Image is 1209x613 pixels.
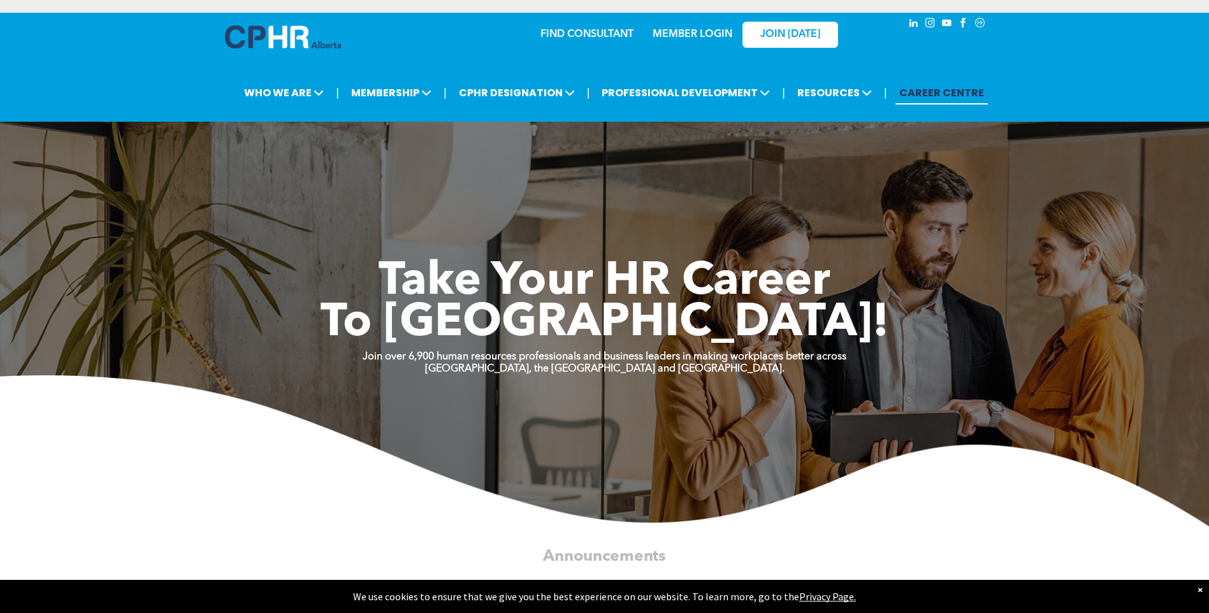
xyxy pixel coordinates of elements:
a: linkedin [907,16,921,33]
li: | [444,80,447,106]
span: CPHR DESIGNATION [455,81,579,105]
a: Privacy Page. [799,590,856,603]
span: Announcements [543,549,666,565]
li: | [587,80,590,106]
a: facebook [957,16,971,33]
span: To [GEOGRAPHIC_DATA]! [321,301,889,347]
li: | [336,80,339,106]
span: PROFESSIONAL DEVELOPMENT [598,81,774,105]
a: MEMBER LOGIN [653,29,732,40]
a: FIND CONSULTANT [540,29,633,40]
a: instagram [923,16,938,33]
a: CAREER CENTRE [895,81,988,105]
div: Dismiss notification [1198,583,1203,596]
span: RESOURCES [793,81,876,105]
li: | [782,80,785,106]
a: youtube [940,16,954,33]
strong: [GEOGRAPHIC_DATA], the [GEOGRAPHIC_DATA] and [GEOGRAPHIC_DATA]. [425,364,785,374]
span: JOIN [DATE] [760,29,820,41]
span: Take Your HR Career [379,259,830,305]
strong: Join over 6,900 human resources professionals and business leaders in making workplaces better ac... [363,352,846,362]
a: JOIN [DATE] [742,22,838,48]
li: | [884,80,887,106]
a: Social network [973,16,987,33]
span: MEMBERSHIP [347,81,435,105]
span: WHO WE ARE [240,81,328,105]
img: A blue and white logo for cp alberta [225,25,341,48]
